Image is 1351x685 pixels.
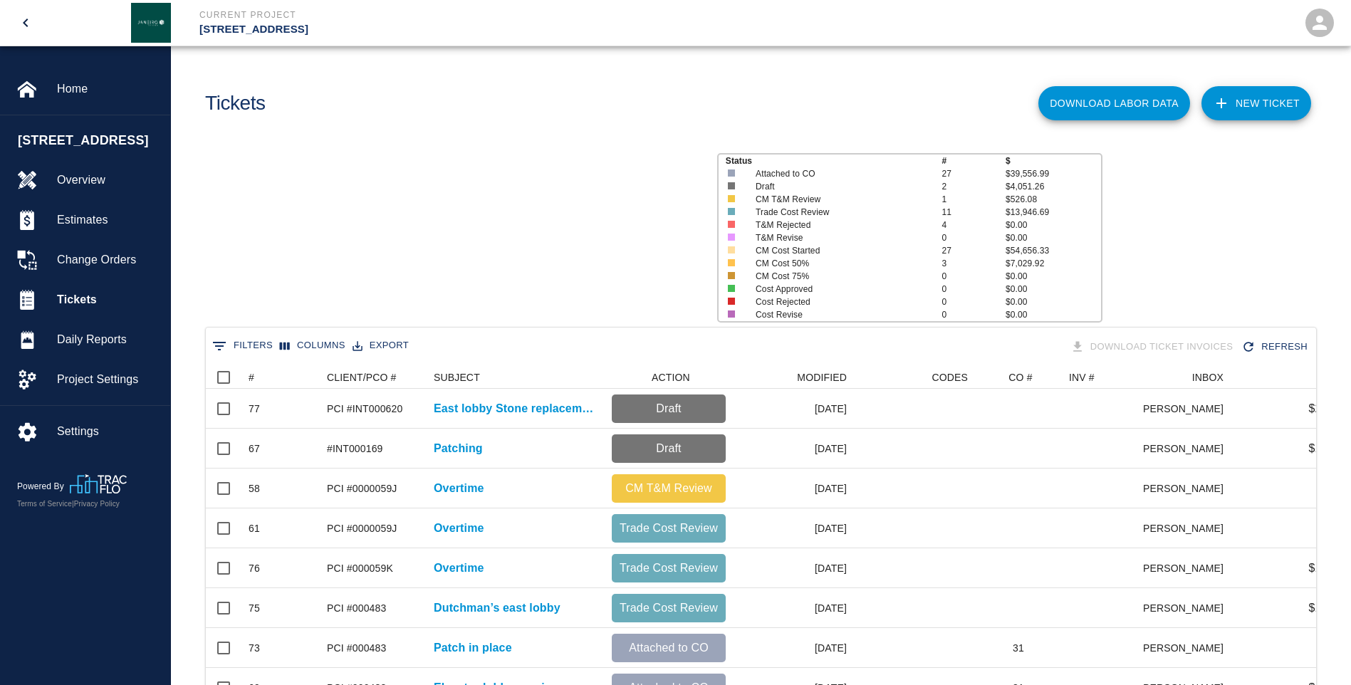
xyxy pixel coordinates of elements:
p: 27 [941,244,1006,257]
button: Export [349,335,412,357]
div: MODIFIED [733,366,854,389]
span: Home [57,80,159,98]
div: CLIENT/PCO # [320,366,427,389]
div: # [241,366,320,389]
div: 77 [249,402,260,416]
span: Settings [57,423,159,440]
p: Attached to CO [756,167,923,180]
div: [DATE] [733,548,854,588]
div: SUBJECT [427,366,605,389]
div: CO # [1008,366,1032,389]
p: Attached to CO [617,639,720,657]
div: 61 [249,521,260,535]
a: Privacy Policy [74,500,120,508]
p: [STREET_ADDRESS] [199,21,753,38]
p: $7,029.92 [1006,257,1101,270]
div: PCI #000483 [327,641,386,655]
p: 27 [941,167,1006,180]
p: $ [1006,155,1101,167]
span: Daily Reports [57,331,159,348]
div: PCI #INT000620 [327,402,402,416]
p: 0 [941,270,1006,283]
p: Cost Rejected [756,296,923,308]
a: Patching [434,440,483,457]
a: Overtime [434,480,484,497]
p: Dutchman’s east lobby [434,600,560,617]
a: East lobby Stone replacement [434,400,598,417]
p: Trade Cost Review [756,206,923,219]
div: 75 [249,601,260,615]
p: Current Project [199,9,753,21]
a: NEW TICKET [1201,86,1311,120]
a: Overtime [434,520,484,537]
div: [PERSON_NAME] [1144,429,1231,469]
p: $0.00 [1006,231,1101,244]
div: [DATE] [733,628,854,668]
img: TracFlo [70,474,127,493]
p: 2 [941,180,1006,193]
span: | [72,500,74,508]
div: PCI #0000059J [327,521,397,535]
button: Refresh [1238,335,1313,360]
p: T&M Revise [756,231,923,244]
p: $0.00 [1006,308,1101,321]
p: Patch in place [434,639,512,657]
p: T&M Rejected [756,219,923,231]
span: Estimates [57,211,159,229]
p: $13,946.69 [1006,206,1101,219]
div: Refresh the list [1238,335,1313,360]
p: $0.00 [1006,296,1101,308]
div: [PERSON_NAME] [1144,628,1231,668]
span: Tickets [57,291,159,308]
p: $39,556.99 [1006,167,1101,180]
div: [PERSON_NAME] [1144,508,1231,548]
h1: Tickets [205,92,266,115]
p: $0.00 [1006,283,1101,296]
div: [PERSON_NAME] [1144,469,1231,508]
div: #INT000169 [327,441,383,456]
p: $0.00 [1006,219,1101,231]
div: Tickets download in groups of 15 [1068,335,1239,360]
p: 4 [941,219,1006,231]
div: INV # [1062,366,1144,389]
a: Overtime [434,560,484,577]
p: CM Cost 50% [756,257,923,270]
p: 11 [941,206,1006,219]
p: # [941,155,1006,167]
p: Draft [617,400,720,417]
p: Status [726,155,942,167]
div: PCI #000059K [327,561,393,575]
p: 0 [941,283,1006,296]
button: open drawer [9,6,43,40]
div: [DATE] [733,389,854,429]
p: Cost Revise [756,308,923,321]
div: MODIFIED [797,366,847,389]
p: 1 [941,193,1006,206]
p: 3 [941,257,1006,270]
div: INV # [1069,366,1095,389]
button: Show filters [209,335,276,357]
div: [DATE] [733,429,854,469]
p: CM Cost Started [756,244,923,257]
div: 31 [1013,641,1024,655]
p: Cost Approved [756,283,923,296]
div: ACTION [652,366,690,389]
div: [DATE] [733,469,854,508]
p: Powered By [17,480,70,493]
a: Terms of Service [17,500,72,508]
div: INBOX [1144,366,1231,389]
p: CM T&M Review [617,480,720,497]
div: # [249,366,254,389]
div: [DATE] [733,588,854,628]
button: Download Labor Data [1038,86,1190,120]
span: Change Orders [57,251,159,268]
p: 0 [941,231,1006,244]
div: PCI #000483 [327,601,386,615]
p: $526.08 [1006,193,1101,206]
p: Draft [756,180,923,193]
div: 76 [249,561,260,575]
p: Draft [617,440,720,457]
